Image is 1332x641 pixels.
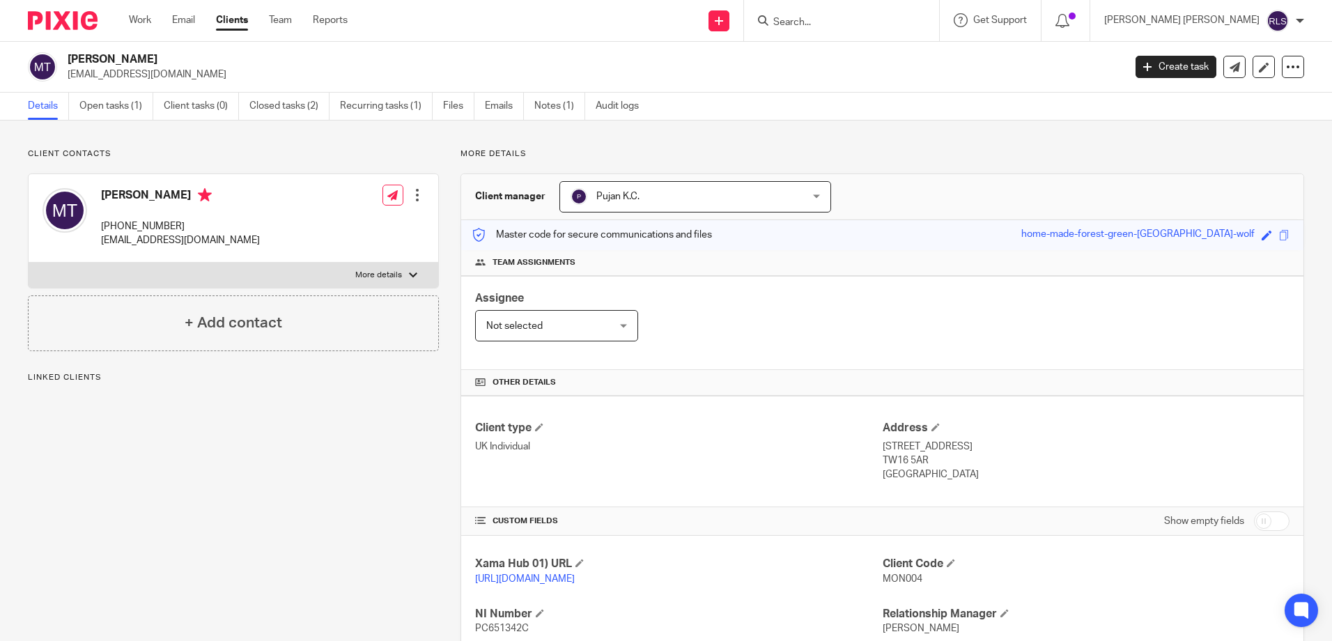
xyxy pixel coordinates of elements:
[475,421,882,435] h4: Client type
[460,148,1304,160] p: More details
[772,17,897,29] input: Search
[493,257,575,268] span: Team assignments
[883,557,1290,571] h4: Client Code
[475,557,882,571] h4: Xama Hub 01) URL
[79,93,153,120] a: Open tasks (1)
[596,192,640,201] span: Pujan K.C.
[472,228,712,242] p: Master code for secure communications and files
[28,372,439,383] p: Linked clients
[1267,10,1289,32] img: svg%3E
[475,607,882,621] h4: NI Number
[486,321,543,331] span: Not selected
[883,574,922,584] span: MON004
[883,624,959,633] span: [PERSON_NAME]
[534,93,585,120] a: Notes (1)
[475,516,882,527] h4: CUSTOM FIELDS
[1136,56,1216,78] a: Create task
[313,13,348,27] a: Reports
[883,421,1290,435] h4: Address
[101,219,260,233] p: [PHONE_NUMBER]
[1164,514,1244,528] label: Show empty fields
[28,93,69,120] a: Details
[883,607,1290,621] h4: Relationship Manager
[68,52,905,67] h2: [PERSON_NAME]
[1021,227,1255,243] div: home-made-forest-green-[GEOGRAPHIC_DATA]-wolf
[475,624,529,633] span: PC651342C
[249,93,330,120] a: Closed tasks (2)
[164,93,239,120] a: Client tasks (0)
[198,188,212,202] i: Primary
[28,52,57,82] img: svg%3E
[129,13,151,27] a: Work
[485,93,524,120] a: Emails
[172,13,195,27] a: Email
[571,188,587,205] img: svg%3E
[883,454,1290,468] p: TW16 5AR
[216,13,248,27] a: Clients
[68,68,1115,82] p: [EMAIL_ADDRESS][DOMAIN_NAME]
[475,574,575,584] a: [URL][DOMAIN_NAME]
[475,190,545,203] h3: Client manager
[883,468,1290,481] p: [GEOGRAPHIC_DATA]
[443,93,474,120] a: Files
[28,11,98,30] img: Pixie
[475,440,882,454] p: UK Individual
[973,15,1027,25] span: Get Support
[493,377,556,388] span: Other details
[269,13,292,27] a: Team
[355,270,402,281] p: More details
[340,93,433,120] a: Recurring tasks (1)
[475,293,524,304] span: Assignee
[42,188,87,233] img: svg%3E
[883,440,1290,454] p: [STREET_ADDRESS]
[185,312,282,334] h4: + Add contact
[28,148,439,160] p: Client contacts
[101,233,260,247] p: [EMAIL_ADDRESS][DOMAIN_NAME]
[1104,13,1260,27] p: [PERSON_NAME] [PERSON_NAME]
[101,188,260,206] h4: [PERSON_NAME]
[596,93,649,120] a: Audit logs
